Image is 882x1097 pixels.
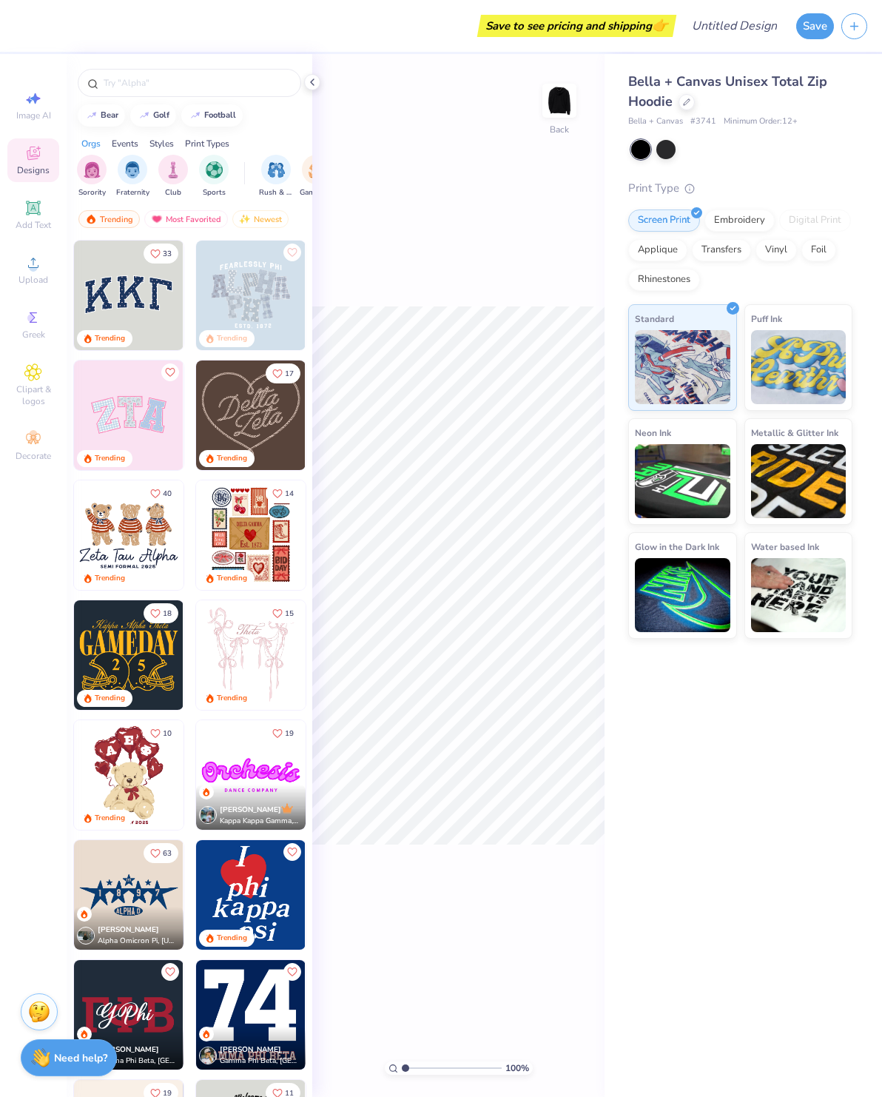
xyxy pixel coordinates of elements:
div: Newest [232,210,289,228]
button: filter button [199,155,229,198]
div: Back [550,123,569,136]
div: Foil [801,239,836,261]
span: 15 [285,610,294,617]
input: Try "Alpha" [102,76,292,90]
img: d12c9beb-9502-45c7-ae94-40b97fdd6040 [183,480,292,590]
div: Rhinestones [628,269,700,291]
span: 18 [163,610,172,617]
div: Applique [628,239,687,261]
span: 17 [285,370,294,378]
div: bear [101,111,118,119]
span: 100 % [505,1061,529,1075]
div: Vinyl [755,239,797,261]
span: Alpha Omicron Pi, [US_STATE] A&M University [98,936,178,947]
img: Water based Ink [751,558,846,632]
div: filter for Sports [199,155,229,198]
img: b8819b5f-dd70-42f8-b218-32dd770f7b03 [74,600,184,710]
span: Decorate [16,450,51,462]
button: Like [161,363,179,381]
img: trend_line.gif [189,111,201,120]
img: ce57f32a-cfc6-41ad-89ac-b91076b4d913 [74,840,184,950]
span: 33 [163,250,172,258]
span: Image AI [16,110,51,121]
button: Like [144,723,178,743]
span: Fraternity [116,187,149,198]
span: 👉 [652,16,668,34]
button: filter button [77,155,107,198]
img: 6de2c09e-6ade-4b04-8ea6-6dac27e4729e [196,480,306,590]
img: 5ee11766-d822-42f5-ad4e-763472bf8dcf [183,360,292,470]
img: 9980f5e8-e6a1-4b4a-8839-2b0e9349023c [74,360,184,470]
img: Newest.gif [239,214,251,224]
img: most_fav.gif [151,214,163,224]
span: Sorority [78,187,106,198]
img: 3b9aba4f-e317-4aa7-a679-c95a879539bd [74,241,184,350]
img: 10ef5382-3d24-445d-879c-d7fce23abcd1 [74,960,184,1070]
img: 6706ab82-3be2-4422-94ef-1d48412e6618 [196,960,306,1070]
img: Avatar [199,1047,217,1064]
div: Trending [95,333,125,344]
span: Gamma Phi Beta, [GEOGRAPHIC_DATA][US_STATE] [98,1056,178,1067]
div: Trending [78,210,140,228]
button: Like [266,363,300,383]
span: Greek [22,329,45,340]
img: Puff Ink [751,330,846,404]
button: Like [266,603,300,623]
span: Water based Ink [751,539,819,554]
div: filter for Club [158,155,188,198]
img: 83dda5b0-2158-48ca-832c-f6b4ef4c4536 [196,600,306,710]
div: Most Favorited [144,210,228,228]
img: ead2b24a-117b-4488-9b34-c08fd5176a7b [305,360,414,470]
span: Gamma Phi Beta, [GEOGRAPHIC_DATA][US_STATE] [220,1056,300,1067]
span: 19 [163,1090,172,1097]
img: Metallic & Glitter Ink [751,444,846,518]
div: Transfers [692,239,751,261]
div: Print Types [185,137,229,150]
img: 8dd0a095-001a-4357-9dc2-290f0919220d [305,840,414,950]
img: 33b665bc-b522-43d8-acf5-524ff3762001 [305,960,414,1070]
div: Trending [217,573,247,584]
img: 190a3832-2857-43c9-9a52-6d493f4406b1 [305,720,414,830]
div: football [204,111,236,119]
span: 14 [285,490,294,497]
img: Rush & Bid Image [268,161,285,178]
button: bear [78,104,125,127]
span: [PERSON_NAME] [220,1044,281,1055]
button: filter button [300,155,334,198]
span: Minimum Order: 12 + [724,115,798,128]
span: # 3741 [690,115,716,128]
span: Game Day [300,187,334,198]
div: filter for Rush & Bid [259,155,293,198]
img: edfb13fc-0e43-44eb-bea2-bf7fc0dd67f9 [183,241,292,350]
span: 63 [163,850,172,857]
span: Add Text [16,219,51,231]
span: [PERSON_NAME] [220,805,281,815]
span: Bella + Canvas [628,115,683,128]
button: filter button [158,155,188,198]
button: Like [144,483,178,503]
img: Standard [635,330,730,404]
img: 4c2ba52e-d93a-4885-b66d-971d0f88707e [183,840,292,950]
div: Trending [217,933,247,944]
img: 2b704b5a-84f6-4980-8295-53d958423ff9 [183,600,292,710]
button: football [181,104,243,127]
span: Metallic & Glitter Ink [751,425,838,440]
div: Print Type [628,180,852,197]
span: Glow in the Dark Ink [635,539,719,554]
button: Save [796,13,834,39]
div: filter for Game Day [300,155,334,198]
img: Game Day Image [309,161,326,178]
span: Clipart & logos [7,383,59,407]
img: Club Image [165,161,181,178]
img: e5c25cba-9be7-456f-8dc7-97e2284da968 [196,720,306,830]
img: 12710c6a-dcc0-49ce-8688-7fe8d5f96fe2 [196,360,306,470]
span: 40 [163,490,172,497]
div: Trending [217,333,247,344]
img: trend_line.gif [138,111,150,120]
span: [PERSON_NAME] [98,1044,159,1055]
img: Avatar [199,806,217,824]
button: Like [266,723,300,743]
span: Club [165,187,181,198]
img: a3be6b59-b000-4a72-aad0-0c575b892a6b [74,480,184,590]
img: Avatar [77,927,95,945]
